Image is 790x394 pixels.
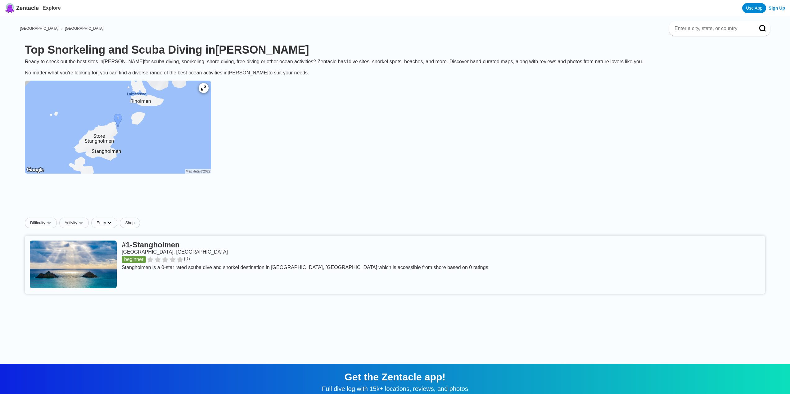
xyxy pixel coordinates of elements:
[65,26,104,31] a: [GEOGRAPHIC_DATA]
[65,220,77,225] span: Activity
[25,81,211,174] img: Risør dive site map
[25,43,765,56] h1: Top Snorkeling and Scuba Diving in [PERSON_NAME]
[5,3,39,13] a: Zentacle logoZentacle
[59,218,91,228] button: Activitydropdown caret
[120,218,140,228] a: Shop
[47,220,52,225] img: dropdown caret
[30,220,45,225] span: Difficulty
[91,218,120,228] button: Entrydropdown caret
[20,59,770,76] div: Ready to check out the best sites in [PERSON_NAME] for scuba diving, snorkeling, shore diving, fr...
[107,220,112,225] img: dropdown caret
[97,220,106,225] span: Entry
[79,220,84,225] img: dropdown caret
[16,5,39,11] span: Zentacle
[5,3,15,13] img: Zentacle logo
[61,26,62,31] span: ›
[769,6,785,11] a: Sign Up
[43,5,61,11] a: Explore
[25,218,59,228] button: Difficultydropdown caret
[742,3,766,13] a: Use App
[7,385,783,392] div: Full dive log with 15k+ locations, reviews, and photos
[20,76,216,180] a: Risør dive site map
[7,371,783,383] div: Get the Zentacle app!
[674,25,750,32] input: Enter a city, state, or country
[20,26,59,31] a: [GEOGRAPHIC_DATA]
